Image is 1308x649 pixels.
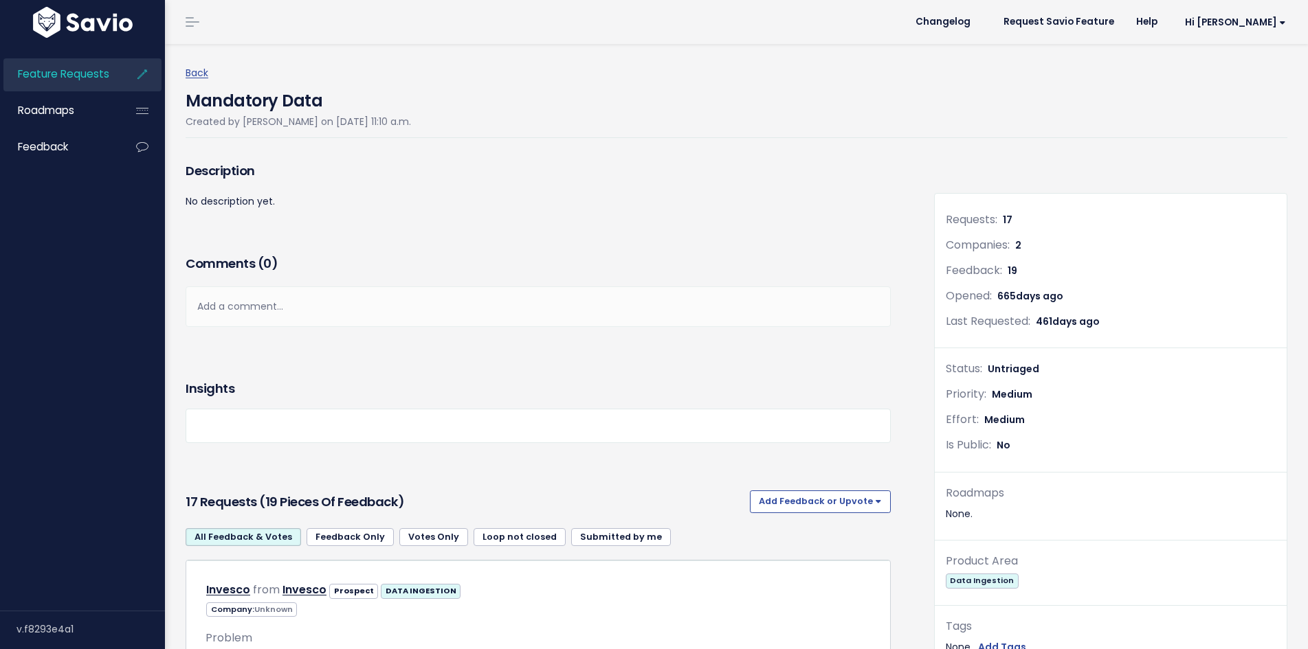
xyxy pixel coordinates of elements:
[282,582,326,597] a: Invesco
[186,115,411,128] span: Created by [PERSON_NAME] on [DATE] 11:10 a.m.
[946,551,1276,571] div: Product Area
[916,17,971,27] span: Changelog
[992,387,1032,401] span: Medium
[571,528,671,546] a: Submitted by me
[16,611,165,647] div: v.f8293e4a1
[984,413,1025,426] span: Medium
[186,528,301,546] a: All Feedback & Votes
[186,193,891,210] p: No description yet.
[307,528,394,546] a: Feedback Only
[206,630,252,646] span: Problem
[1036,315,1100,328] span: 461
[946,483,1276,503] div: Roadmaps
[386,585,456,596] strong: DATA INGESTION
[186,82,411,113] h4: Mandatory Data
[946,411,979,427] span: Effort:
[263,255,271,272] span: 0
[946,386,986,402] span: Priority:
[946,437,991,453] span: Is Public:
[946,505,1276,523] div: None.
[3,58,114,90] a: Feature Requests
[993,12,1125,32] a: Request Savio Feature
[946,361,982,376] span: Status:
[186,254,891,273] h3: Comments ( )
[1008,264,1017,277] span: 19
[997,438,1010,452] span: No
[946,237,1010,253] span: Companies:
[1125,12,1168,32] a: Help
[1015,238,1021,252] span: 2
[946,573,1019,588] span: Data Ingestion
[399,528,468,546] a: Votes Only
[1168,12,1297,33] a: Hi [PERSON_NAME]
[334,585,374,596] strong: Prospect
[18,139,68,154] span: Feedback
[1052,315,1100,328] span: days ago
[18,103,74,117] span: Roadmaps
[206,582,250,597] a: Invesco
[1016,289,1063,303] span: days ago
[206,602,297,617] span: Company:
[30,7,136,38] img: logo-white.9d6f32f41409.svg
[946,313,1030,329] span: Last Requested:
[997,289,1063,303] span: 665
[946,212,997,227] span: Requests:
[988,362,1039,376] span: Untriaged
[3,95,114,126] a: Roadmaps
[946,288,992,304] span: Opened:
[1185,17,1286,27] span: Hi [PERSON_NAME]
[186,492,744,512] h3: 17 Requests (19 pieces of Feedback)
[253,582,280,597] span: from
[750,490,891,512] button: Add Feedback or Upvote
[946,617,1276,637] div: Tags
[186,161,891,181] h3: Description
[946,262,1002,278] span: Feedback:
[186,379,234,398] h3: Insights
[186,286,891,327] div: Add a comment...
[254,604,293,615] span: Unknown
[474,528,566,546] a: Loop not closed
[1003,213,1012,227] span: 17
[18,67,109,81] span: Feature Requests
[186,66,208,80] a: Back
[3,131,114,163] a: Feedback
